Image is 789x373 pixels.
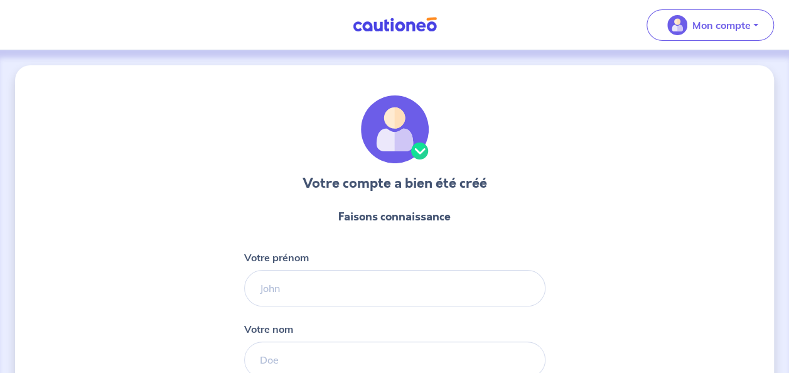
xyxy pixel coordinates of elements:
p: Faisons connaissance [338,208,451,225]
img: Cautioneo [348,17,442,33]
input: John [244,270,545,306]
img: illu_account_valid.svg [361,95,429,163]
button: illu_account_valid_menu.svgMon compte [647,9,774,41]
p: Votre nom [244,322,293,337]
p: Votre prénom [244,250,309,265]
img: illu_account_valid_menu.svg [667,15,687,35]
p: Mon compte [692,18,751,33]
h3: Votre compte a bien été créé [303,173,487,193]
